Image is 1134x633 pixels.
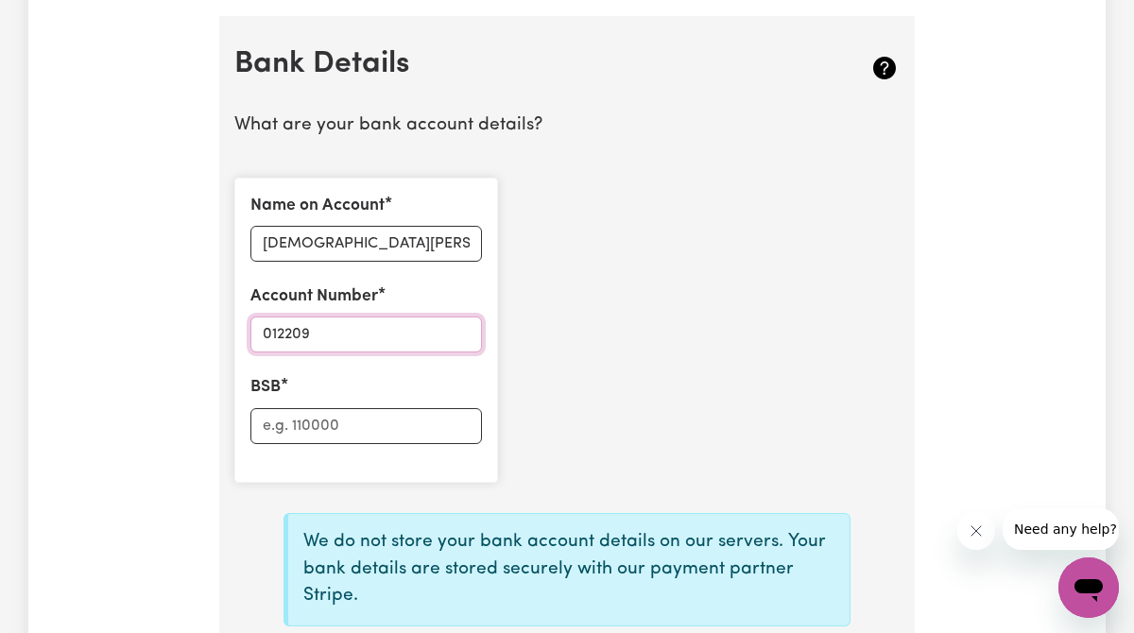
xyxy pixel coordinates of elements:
[303,529,834,610] p: We do not store your bank account details on our servers. Your bank details are stored securely w...
[250,226,482,262] input: Holly Peers
[1058,557,1119,618] iframe: Button to launch messaging window
[250,284,378,309] label: Account Number
[1003,508,1119,550] iframe: Message from company
[250,316,482,352] input: e.g. 000123456
[957,512,995,550] iframe: Close message
[234,112,900,140] p: What are your bank account details?
[250,194,385,218] label: Name on Account
[234,46,789,82] h2: Bank Details
[250,408,482,444] input: e.g. 110000
[250,375,281,400] label: BSB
